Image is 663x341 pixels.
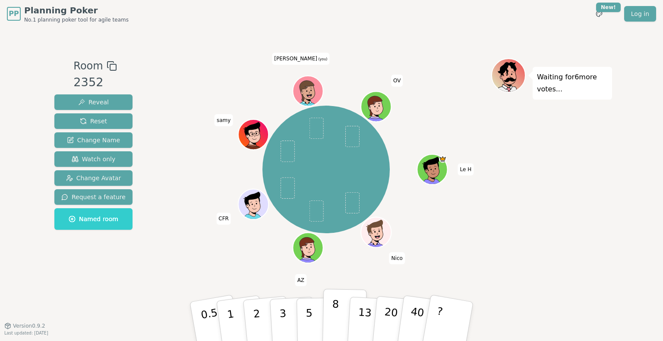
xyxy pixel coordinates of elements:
button: Request a feature [54,189,133,205]
span: Click to change your name [295,274,306,286]
span: Click to change your name [215,114,233,126]
button: Reset [54,113,133,129]
button: Click to change your avatar [294,77,322,106]
span: Request a feature [61,193,126,201]
span: PP [9,9,19,19]
button: Change Avatar [54,170,133,186]
span: Click to change your name [391,75,403,87]
span: Watch only [72,155,116,163]
button: New! [591,6,607,22]
span: Reveal [78,98,109,106]
span: Planning Poker [24,4,129,16]
span: Click to change your name [272,53,329,65]
span: Room [73,58,103,74]
a: PPPlanning PokerNo.1 planning poker tool for agile teams [7,4,129,23]
span: No.1 planning poker tool for agile teams [24,16,129,23]
button: Reveal [54,94,133,110]
span: Change Avatar [66,174,121,182]
span: Last updated: [DATE] [4,331,48,335]
span: Named room [69,215,118,223]
button: Change Name [54,132,133,148]
span: Change Name [67,136,120,144]
div: New! [596,3,621,12]
span: (you) [317,58,328,62]
button: Named room [54,208,133,230]
button: Version0.9.2 [4,322,45,329]
button: Watch only [54,151,133,167]
span: Click to change your name [389,252,405,264]
a: Log in [624,6,656,22]
span: Version 0.9.2 [13,322,45,329]
p: Waiting for 6 more votes... [537,71,608,95]
span: Le H is the host [439,155,447,163]
span: Reset [80,117,107,125]
span: Click to change your name [458,163,474,175]
div: 2352 [73,74,117,91]
span: Click to change your name [216,213,231,225]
